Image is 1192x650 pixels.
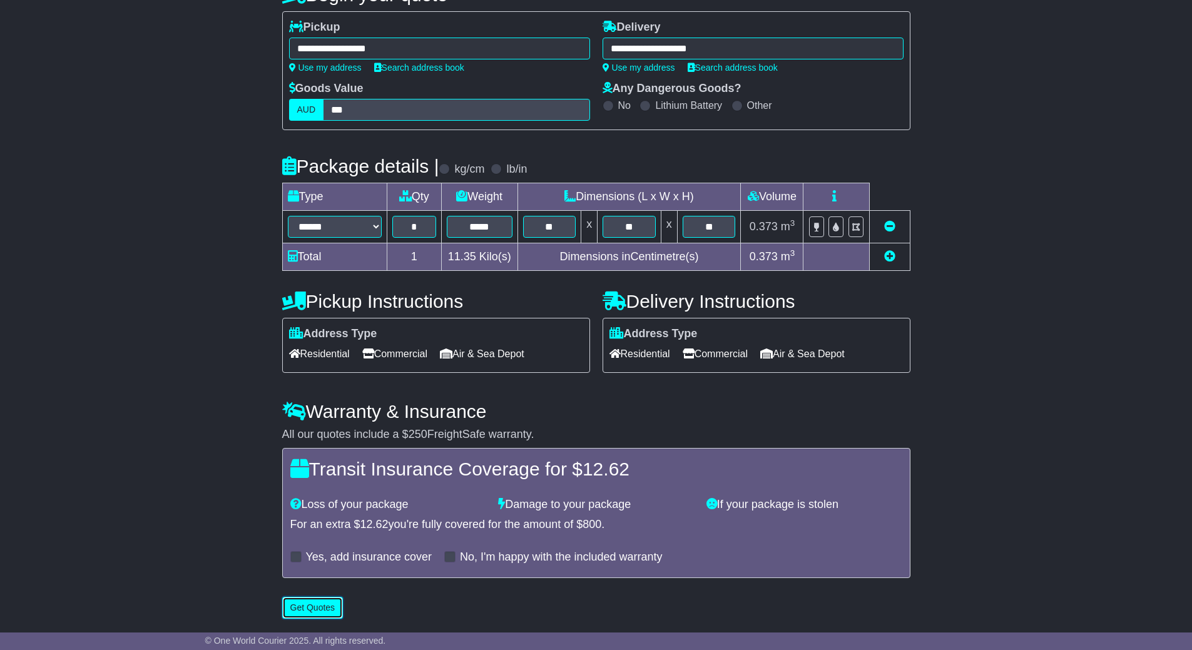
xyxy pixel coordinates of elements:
span: Commercial [362,344,427,363]
span: © One World Courier 2025. All rights reserved. [205,636,386,646]
h4: Package details | [282,156,439,176]
label: Delivery [603,21,661,34]
label: Other [747,99,772,111]
label: No [618,99,631,111]
span: 0.373 [750,250,778,263]
label: kg/cm [454,163,484,176]
label: No, I'm happy with the included warranty [460,551,663,564]
td: x [661,211,677,243]
td: Qty [387,183,441,211]
a: Search address book [688,63,778,73]
span: Air & Sea Depot [760,344,845,363]
td: Dimensions (L x W x H) [517,183,741,211]
span: 11.35 [448,250,476,263]
a: Use my address [289,63,362,73]
a: Add new item [884,250,895,263]
label: Address Type [609,327,698,341]
span: 12.62 [360,518,389,531]
span: m [781,220,795,233]
td: Dimensions in Centimetre(s) [517,243,741,271]
a: Search address book [374,63,464,73]
button: Get Quotes [282,597,344,619]
span: m [781,250,795,263]
label: Yes, add insurance cover [306,551,432,564]
label: Address Type [289,327,377,341]
span: Air & Sea Depot [440,344,524,363]
td: 1 [387,243,441,271]
label: AUD [289,99,324,121]
td: x [581,211,598,243]
div: All our quotes include a $ FreightSafe warranty. [282,428,910,442]
sup: 3 [790,248,795,258]
td: Kilo(s) [441,243,517,271]
div: For an extra $ you're fully covered for the amount of $ . [290,518,902,532]
label: Lithium Battery [655,99,722,111]
label: lb/in [506,163,527,176]
a: Remove this item [884,220,895,233]
td: Type [282,183,387,211]
label: Pickup [289,21,340,34]
span: Commercial [683,344,748,363]
span: 0.373 [750,220,778,233]
td: Weight [441,183,517,211]
h4: Delivery Instructions [603,291,910,312]
h4: Transit Insurance Coverage for $ [290,459,902,479]
div: Damage to your package [492,498,700,512]
a: Use my address [603,63,675,73]
td: Total [282,243,387,271]
h4: Pickup Instructions [282,291,590,312]
span: 800 [583,518,601,531]
div: If your package is stolen [700,498,909,512]
span: 250 [409,428,427,440]
h4: Warranty & Insurance [282,401,910,422]
div: Loss of your package [284,498,492,512]
span: Residential [609,344,670,363]
label: Goods Value [289,82,364,96]
span: 12.62 [583,459,629,479]
sup: 3 [790,218,795,228]
span: Residential [289,344,350,363]
label: Any Dangerous Goods? [603,82,741,96]
td: Volume [741,183,803,211]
